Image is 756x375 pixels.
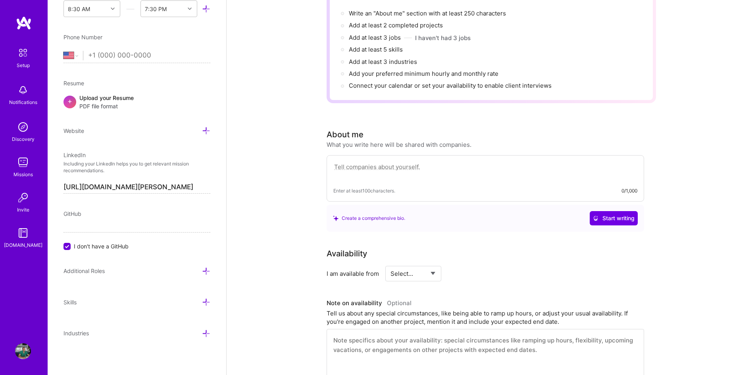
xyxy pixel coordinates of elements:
[63,80,84,87] span: Resume
[67,97,72,105] span: +
[333,214,405,222] div: Create a comprehensive bio.
[63,94,210,110] div: +Upload your ResumePDF file format
[327,129,364,140] div: About me
[349,34,401,41] span: Add at least 3 jobs
[349,46,403,53] span: Add at least 5 skills
[68,5,90,13] div: 8:30 AM
[126,5,135,13] i: icon HorizontalInLineDivider
[327,269,379,278] div: I am available from
[15,44,31,61] img: setup
[349,58,417,65] span: Add at least 3 industries
[15,225,31,241] img: guide book
[15,190,31,206] img: Invite
[415,34,471,42] button: I haven't had 3 jobs
[387,299,412,307] span: Optional
[327,140,471,149] div: What you write here will be shared with companies.
[327,309,644,326] div: Tell us about any special circumstances, like being able to ramp up hours, or adjust your usual a...
[593,214,635,222] span: Start writing
[12,135,35,143] div: Discovery
[333,215,339,221] i: icon SuggestedTeams
[349,10,508,17] span: Write an "About me" section with at least 250 characters
[74,242,129,250] span: I don't have a GitHub
[63,127,84,134] span: Website
[63,299,77,306] span: Skills
[63,267,105,274] span: Additional Roles
[79,102,134,110] span: PDF file format
[590,211,638,225] button: Start writing
[188,7,192,11] i: icon Chevron
[333,187,395,195] span: Enter at least 100 characters.
[15,343,31,359] img: User Avatar
[111,7,115,11] i: icon Chevron
[621,187,637,195] div: 0/1,000
[63,152,86,158] span: LinkedIn
[349,70,498,77] span: Add your preferred minimum hourly and monthly rate
[63,330,89,337] span: Industries
[88,44,210,67] input: +1 (000) 000-0000
[9,98,37,106] div: Notifications
[63,210,81,217] span: GitHub
[17,206,29,214] div: Invite
[63,161,210,174] p: Including your LinkedIn helps you to get relevant mission recommendations.
[593,215,598,221] i: icon CrystalBallWhite
[327,297,412,309] div: Note on availability
[4,241,42,249] div: [DOMAIN_NAME]
[63,34,102,40] span: Phone Number
[349,82,552,89] span: Connect your calendar or set your availability to enable client interviews
[15,119,31,135] img: discovery
[145,5,167,13] div: 7:30 PM
[327,248,367,260] div: Availability
[13,170,33,179] div: Missions
[17,61,30,69] div: Setup
[16,16,32,30] img: logo
[79,94,134,110] div: Upload your Resume
[13,343,33,359] a: User Avatar
[15,154,31,170] img: teamwork
[349,21,443,29] span: Add at least 2 completed projects
[15,82,31,98] img: bell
